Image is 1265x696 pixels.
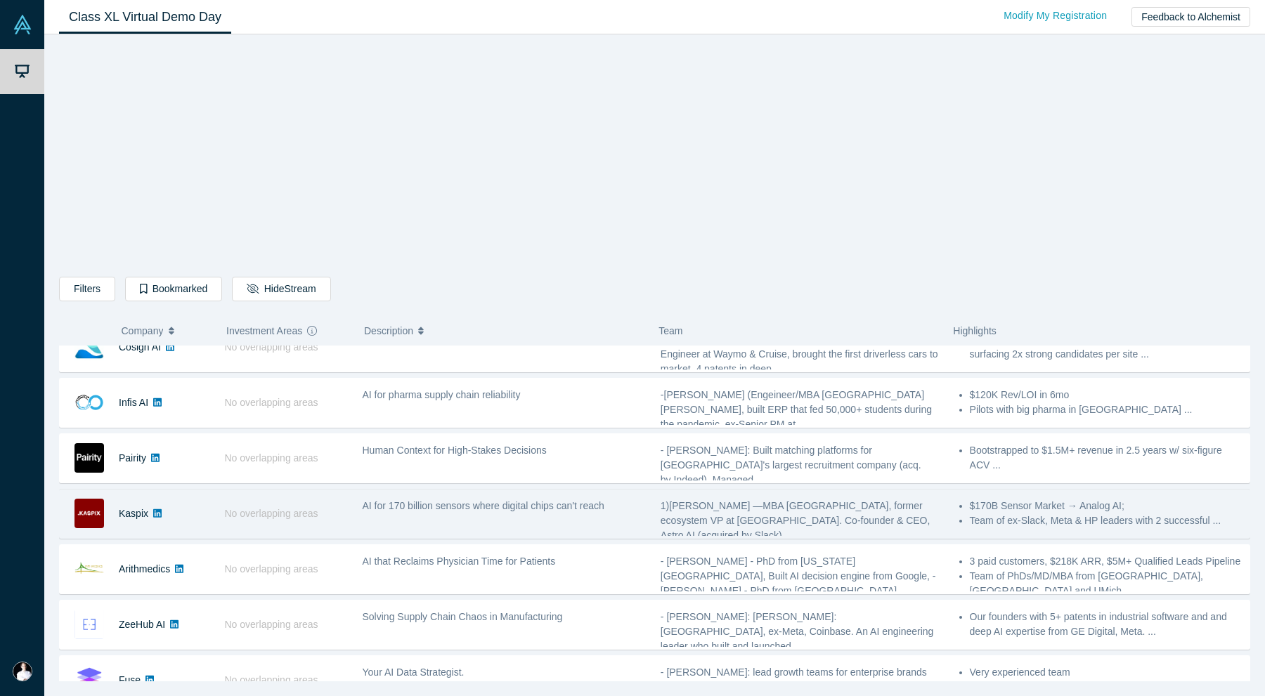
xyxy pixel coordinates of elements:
li: Pilots with big pharma in [GEOGRAPHIC_DATA] ... [970,402,1243,417]
a: Infis AI [119,397,148,408]
span: AI that Reclaims Physician Time for Patients [363,556,556,567]
li: Service is live at 9 sites, processing 3000 patients / week, surfacing 2x strong candidates per s... [970,332,1243,362]
span: No overlapping areas [225,397,318,408]
button: Feedback to Alchemist [1131,7,1250,27]
img: Alchemist Vault Logo [13,15,32,34]
a: Fuse [119,674,141,685]
span: -[PERSON_NAME] (UTAustin / [PERSON_NAME], ex-AI Engineer at Waymo & Cruise, brought the first dri... [661,334,938,374]
a: Class XL Virtual Demo Day [59,1,231,34]
span: Investment Areas [226,316,302,346]
span: Your AI Data Strategist. [363,667,465,678]
span: Description [364,316,413,346]
li: $120K Rev/LOI in 6mo [970,388,1243,402]
span: No overlapping areas [225,563,318,574]
span: Company [122,316,164,346]
span: 1)[PERSON_NAME] —MBA [GEOGRAPHIC_DATA], former ecosystem VP at [GEOGRAPHIC_DATA]. Co-founder & CE... [661,500,930,541]
li: Bootstrapped to $1.5M+ revenue in 2.5 years w/ six-figure ACV ... [970,443,1243,473]
span: - [PERSON_NAME]: Built matching platforms for [GEOGRAPHIC_DATA]'s largest recruitment company (ac... [661,445,921,485]
li: Team of PhDs/MD/MBA from [GEOGRAPHIC_DATA], [GEOGRAPHIC_DATA] and UMich. ... [970,569,1243,598]
span: - [PERSON_NAME] - PhD from [US_STATE][GEOGRAPHIC_DATA], Built AI decision engine from Google, - [... [661,556,936,596]
span: Human Context for High-Stakes Decisions [363,445,547,456]
span: No overlapping areas [225,452,318,464]
img: Pairity's Logo [74,443,104,473]
span: AI for 170 billion sensors where digital chips can't reach [363,500,604,511]
button: Company [122,316,212,346]
a: Pairity [119,452,146,464]
button: Bookmarked [125,277,222,301]
button: Filters [59,277,115,301]
img: Kaspix's Logo [74,499,104,528]
span: Solving Supply Chain Chaos in Manufacturing [363,611,563,622]
li: Team of ex-Slack, Meta & HP leaders with 2 successful ... [970,513,1243,528]
span: Highlights [953,325,996,336]
button: Description [364,316,644,346]
span: -[PERSON_NAME] (Engeineer/MBA [GEOGRAPHIC_DATA][PERSON_NAME], built ERP that fed 50,000+ students... [661,389,932,430]
img: ZeeHub AI's Logo [74,610,104,639]
img: Ludovic Copéré's Account [13,662,32,681]
li: 3 paid customers, $218K ARR, $5M+ Qualified Leads Pipeline [970,554,1243,569]
button: HideStream [232,277,330,301]
span: No overlapping areas [225,674,318,685]
span: Team [659,325,682,336]
li: On track for $500K ARR by EOY ... [970,680,1243,695]
a: Arithmedics [119,563,170,574]
span: AI for pharma supply chain reliability [363,389,521,400]
img: Fuse's Logo [74,665,104,695]
a: Kaspix [119,508,148,519]
li: Our founders with 5+ patents in industrial software and and deep AI expertise from GE Digital, Me... [970,610,1243,639]
a: ZeeHub AI [119,619,165,630]
span: No overlapping areas [225,341,318,353]
iframe: Alchemist Class XL Demo Day: Vault [459,46,851,266]
li: Very experienced team [970,665,1243,680]
img: Infis AI's Logo [74,388,104,417]
img: Arithmedics's Logo [74,554,104,584]
img: Cosign AI's Logo [74,332,104,362]
span: No overlapping areas [225,619,318,630]
li: $170B Sensor Market → Analog AI; [970,499,1243,513]
a: Cosign AI [119,341,161,353]
span: - [PERSON_NAME]: [PERSON_NAME]: [GEOGRAPHIC_DATA], ex-Meta, Coinbase. An AI engineering leader wh... [661,611,934,652]
span: No overlapping areas [225,508,318,519]
a: Modify My Registration [989,4,1122,28]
